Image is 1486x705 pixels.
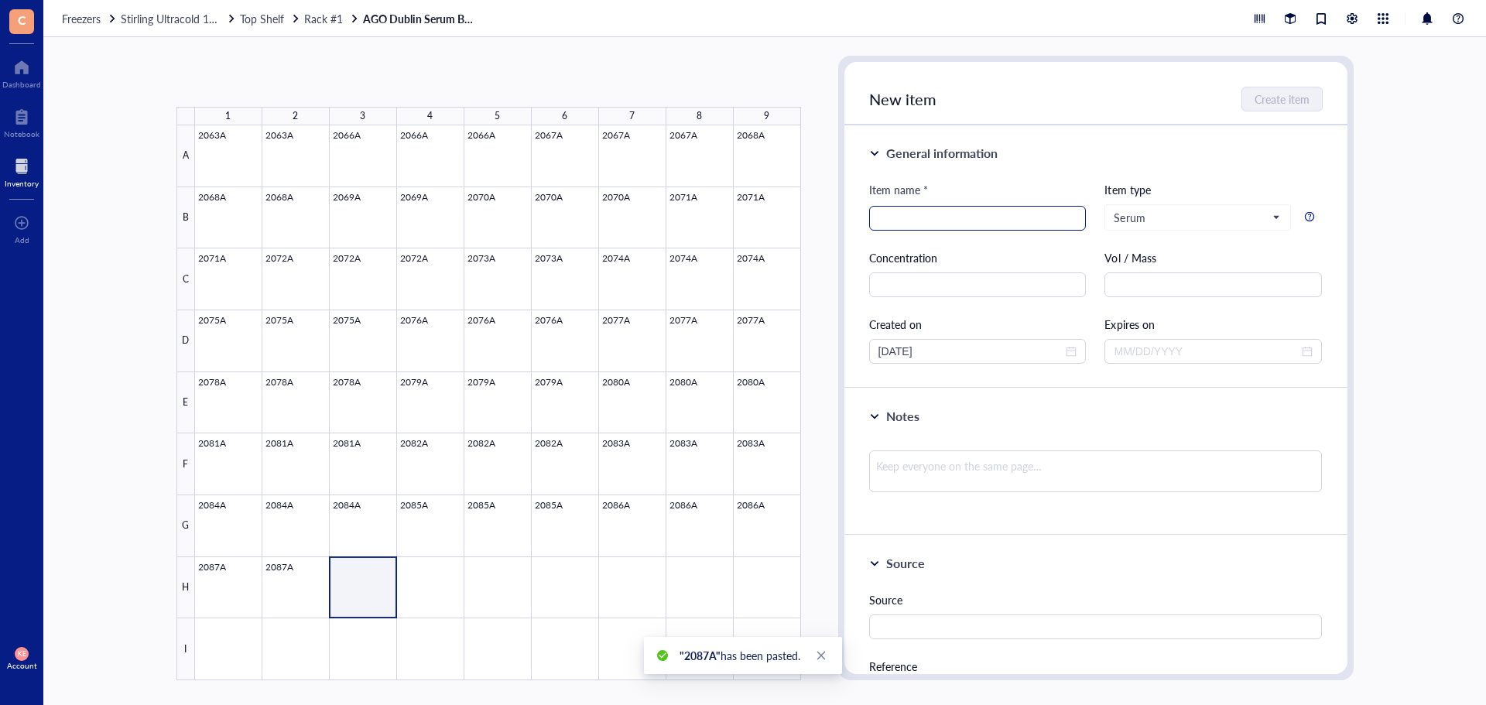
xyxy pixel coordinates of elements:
div: Concentration [869,249,1087,266]
div: 9 [764,106,769,126]
span: Freezers [62,11,101,26]
span: has been pasted. [680,648,800,663]
a: Stirling Ultracold 105UE [121,12,237,26]
input: MM/DD/YYYY [1114,343,1299,360]
div: Item type [1104,181,1322,198]
div: 1 [225,106,231,126]
div: 5 [495,106,500,126]
a: Notebook [4,104,39,139]
a: AGO Dublin Serum Box #3 [363,12,479,26]
div: Created on [869,316,1087,333]
div: Notebook [4,129,39,139]
div: 2 [293,106,298,126]
a: Dashboard [2,55,41,89]
span: Top Shelf [240,11,284,26]
span: New item [869,88,936,110]
div: 6 [562,106,567,126]
div: F [176,433,195,495]
span: close [816,650,827,661]
div: 4 [427,106,433,126]
div: Dashboard [2,80,41,89]
div: C [176,248,195,310]
span: KE [18,650,26,658]
div: D [176,310,195,372]
div: Source [886,554,925,573]
b: "2087A" [680,648,721,663]
span: Stirling Ultracold 105UE [121,11,235,26]
a: Top ShelfRack #1 [240,12,360,26]
div: G [176,495,195,557]
div: 8 [697,106,702,126]
div: Item name [869,181,928,198]
a: Freezers [62,12,118,26]
span: Serum [1114,210,1279,224]
a: Close [813,647,830,664]
span: Rack #1 [304,11,343,26]
a: Inventory [5,154,39,188]
div: Vol / Mass [1104,249,1322,266]
div: Inventory [5,179,39,188]
div: Account [7,661,37,670]
span: C [18,10,26,29]
div: H [176,557,195,619]
div: Notes [886,407,919,426]
input: MM/DD/YYYY [878,343,1063,360]
div: E [176,372,195,434]
div: 3 [360,106,365,126]
div: General information [886,144,998,163]
div: Add [15,235,29,245]
div: B [176,187,195,249]
div: I [176,618,195,680]
div: A [176,125,195,187]
div: Source [869,591,1323,608]
div: Expires on [1104,316,1322,333]
div: Reference [869,658,1323,675]
div: 7 [629,106,635,126]
button: Create item [1241,87,1323,111]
